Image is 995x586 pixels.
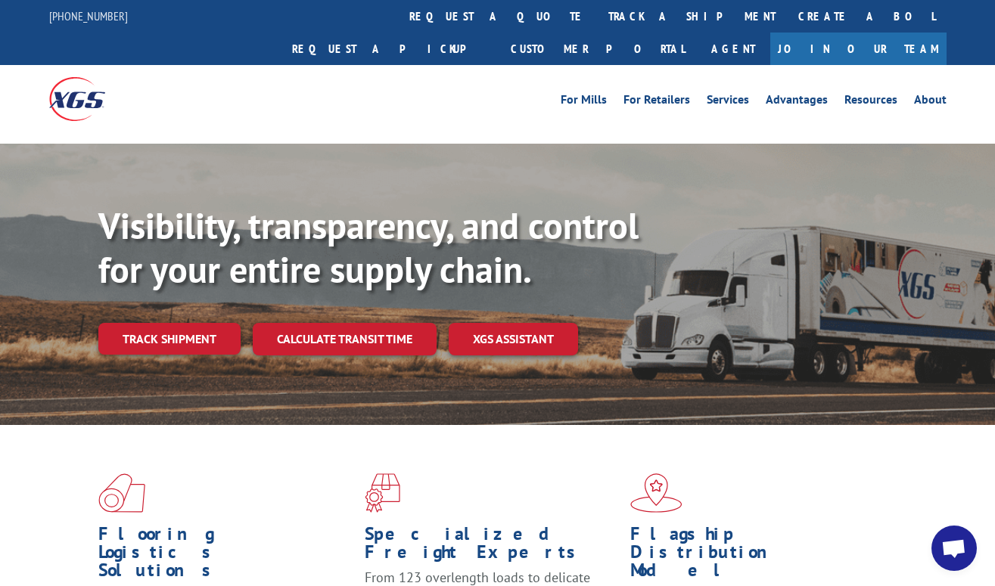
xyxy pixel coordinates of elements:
b: Visibility, transparency, and control for your entire supply chain. [98,202,639,293]
a: Services [707,94,749,110]
a: For Mills [561,94,607,110]
a: For Retailers [623,94,690,110]
h1: Specialized Freight Experts [365,525,620,569]
a: XGS ASSISTANT [449,323,578,355]
a: Agent [696,33,770,65]
a: [PHONE_NUMBER] [49,8,128,23]
img: xgs-icon-flagship-distribution-model-red [630,473,683,513]
a: Calculate transit time [253,323,437,355]
a: Track shipment [98,323,241,355]
a: Request a pickup [281,33,499,65]
img: xgs-icon-total-supply-chain-intelligence-red [98,473,145,513]
a: Join Our Team [770,33,947,65]
img: xgs-icon-focused-on-flooring-red [365,473,400,513]
a: Customer Portal [499,33,696,65]
a: About [914,94,947,110]
a: Resources [844,94,897,110]
a: Open chat [931,526,977,571]
a: Advantages [766,94,828,110]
